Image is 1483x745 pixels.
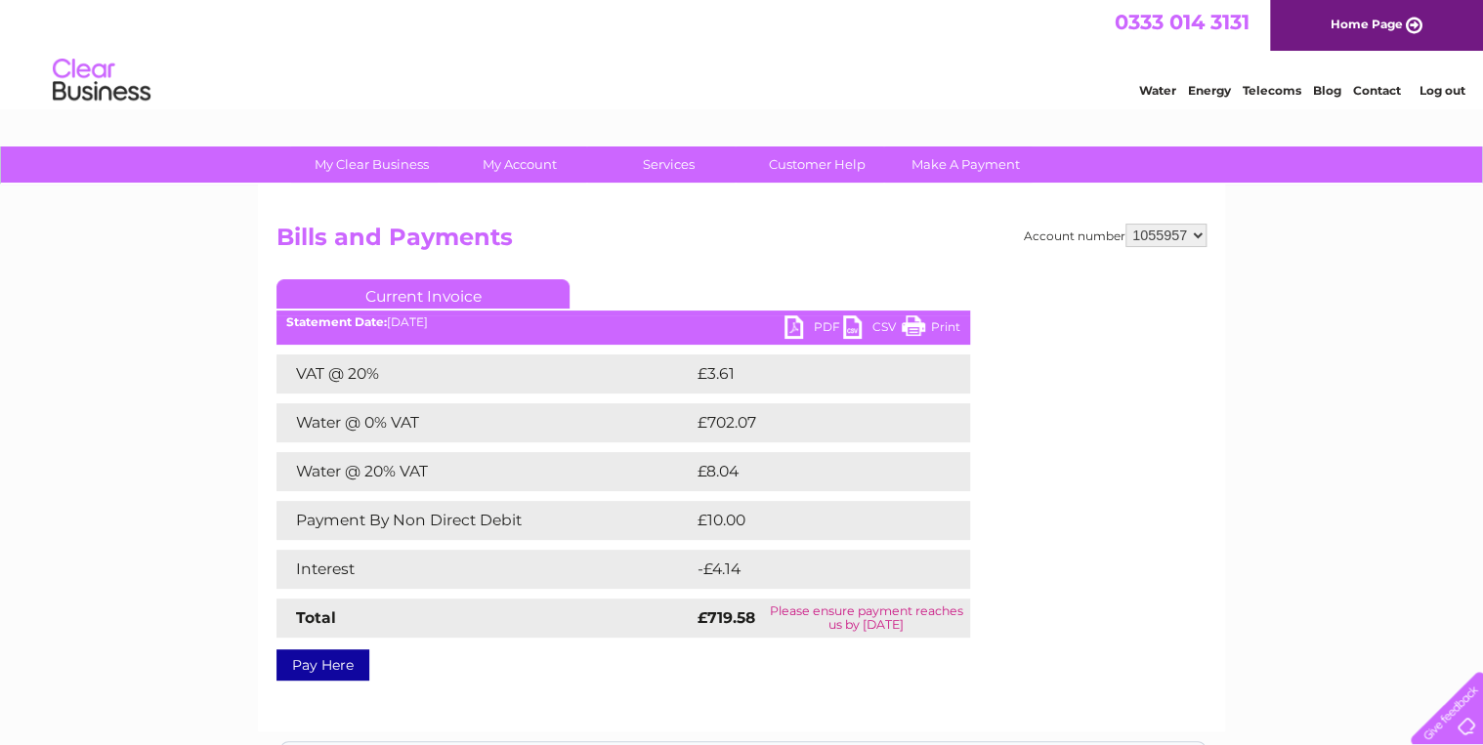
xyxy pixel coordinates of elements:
[1419,83,1464,98] a: Log out
[885,146,1046,183] a: Make A Payment
[1313,83,1341,98] a: Blog
[737,146,898,183] a: Customer Help
[276,403,693,442] td: Water @ 0% VAT
[276,224,1207,261] h2: Bills and Payments
[276,550,693,589] td: Interest
[693,403,936,442] td: £702.07
[296,608,336,627] strong: Total
[1024,224,1207,247] div: Account number
[762,599,970,638] td: Please ensure payment reaches us by [DATE]
[1188,83,1231,98] a: Energy
[276,649,369,681] a: Pay Here
[1139,83,1176,98] a: Water
[276,501,693,540] td: Payment By Non Direct Debit
[693,501,930,540] td: £10.00
[693,354,922,393] td: £3.61
[843,315,902,344] a: CSV
[276,315,970,329] div: [DATE]
[1115,10,1250,34] a: 0333 014 3131
[291,146,452,183] a: My Clear Business
[286,314,387,329] b: Statement Date:
[440,146,601,183] a: My Account
[693,452,925,491] td: £8.04
[784,315,843,344] a: PDF
[1243,83,1301,98] a: Telecoms
[588,146,749,183] a: Services
[52,51,151,110] img: logo.png
[276,452,693,491] td: Water @ 20% VAT
[1353,83,1401,98] a: Contact
[276,354,693,393] td: VAT @ 20%
[281,11,1205,95] div: Clear Business is a trading name of Verastar Limited (registered in [GEOGRAPHIC_DATA] No. 3667643...
[693,550,927,589] td: -£4.14
[902,315,960,344] a: Print
[276,279,570,309] a: Current Invoice
[698,608,755,627] strong: £719.58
